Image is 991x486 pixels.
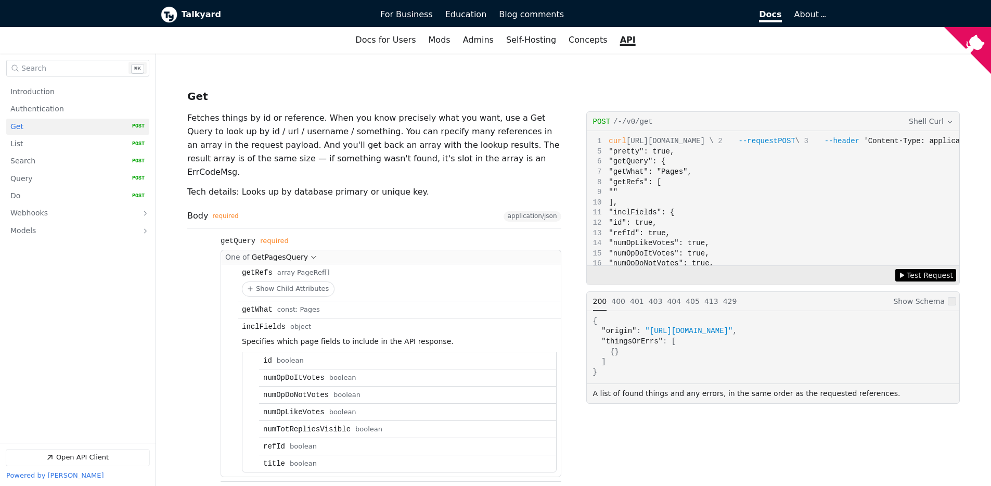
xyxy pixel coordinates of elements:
[124,158,145,165] span: POST
[260,237,288,245] div: required
[593,317,597,325] span: {
[242,268,273,277] div: getRefs
[134,66,138,72] span: ⌘
[609,147,674,156] span: "pretty": true,
[609,137,626,145] span: curl
[10,84,145,100] a: Introduction
[10,174,33,184] span: Query
[290,460,317,468] span: boolean
[6,450,149,466] a: Open API Client
[732,327,737,335] span: ,
[739,137,795,145] span: --request
[10,206,131,222] a: Webhooks
[10,171,145,187] a: Query POST
[667,297,681,305] span: 404
[124,193,145,200] span: POST
[586,291,960,404] section: Example Responses
[908,116,954,127] button: Shell Curl
[609,249,709,258] span: "numOpDoItVotes": true,
[277,269,330,277] span: array PageRef[]
[723,297,737,305] span: 429
[610,348,614,356] span: {
[187,90,208,103] h3: Get
[242,323,286,331] div: inclFields
[131,64,144,74] kbd: k
[329,374,356,382] span: boolean
[609,219,657,227] span: "id": true,
[493,6,570,23] a: Blog comments
[645,327,732,335] span: "[URL][DOMAIN_NAME]"
[609,259,714,267] span: "numOpDoNotVotes": true,
[187,185,561,199] p: Tech details: Looks up by database primary or unique key.
[825,137,859,145] span: --header
[609,208,674,216] span: "inclFields": {
[124,123,145,130] span: POST
[457,31,500,49] a: Admins
[500,31,562,49] a: Self-Hosting
[10,87,55,97] span: Introduction
[333,391,361,399] span: boolean
[613,118,653,126] span: /-/v0/get
[349,31,422,49] a: Docs for Users
[242,336,557,348] p: Specifies which page fields to include in the API response.
[10,136,145,152] a: List POST
[263,356,272,365] div: id
[445,9,487,19] span: Education
[221,250,561,264] button: One ofGetPagesQuery
[649,297,663,305] span: 403
[161,6,177,23] img: Talkyard logo
[251,253,308,261] span: GetPagesQuery
[609,178,661,186] span: "getRefs": [
[895,269,956,282] button: Test Request
[609,188,617,196] span: ""
[225,253,249,261] span: One of
[10,139,23,149] span: List
[593,137,714,145] span: [URL][DOMAIN_NAME] \
[672,337,676,346] span: [
[10,191,20,201] span: Do
[182,8,366,21] b: Talkyard
[601,357,606,366] span: ]
[124,140,145,148] span: POST
[10,122,23,132] span: Get
[609,198,617,207] span: ],
[759,9,781,22] span: Docs
[10,104,64,114] span: Authentication
[614,31,642,49] a: API
[609,239,709,247] span: "numOpLikeVotes": true,
[439,6,493,23] a: Education
[161,6,366,23] a: Talkyard logoTalkyard
[329,408,356,416] span: boolean
[609,168,692,176] span: "getWhat": "Pages",
[300,306,320,314] span: Pages
[221,237,255,245] div: getQuery
[263,442,285,451] div: refId
[609,157,665,165] span: "getQuery": {
[570,6,788,23] a: Docs
[890,292,959,311] label: Show Schema
[355,426,382,433] span: boolean
[601,337,663,346] span: "thingsOrErrs"
[10,223,131,240] a: Models
[277,306,300,314] div: const:
[907,270,953,281] span: Test Request
[277,357,304,365] span: boolean
[374,6,439,23] a: For Business
[263,374,325,382] div: numOpDoItVotes
[242,282,334,296] button: Show Child Attributes
[10,209,48,219] span: Webhooks
[601,327,636,335] span: "origin"
[593,297,607,305] span: 200
[263,408,325,416] div: numOpLikeVotes
[562,31,614,49] a: Concepts
[263,425,351,433] div: numTotRepliesVisible
[10,154,145,170] a: Search POST
[499,9,564,19] span: Blog comments
[380,9,433,19] span: For Business
[187,211,239,221] span: Body
[593,388,900,400] p: A list of found things and any errors, in the same order as the requested references.
[508,213,557,220] span: application/json
[593,368,597,376] span: }
[290,443,317,451] span: boolean
[263,391,329,399] div: numOpDoNotVotes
